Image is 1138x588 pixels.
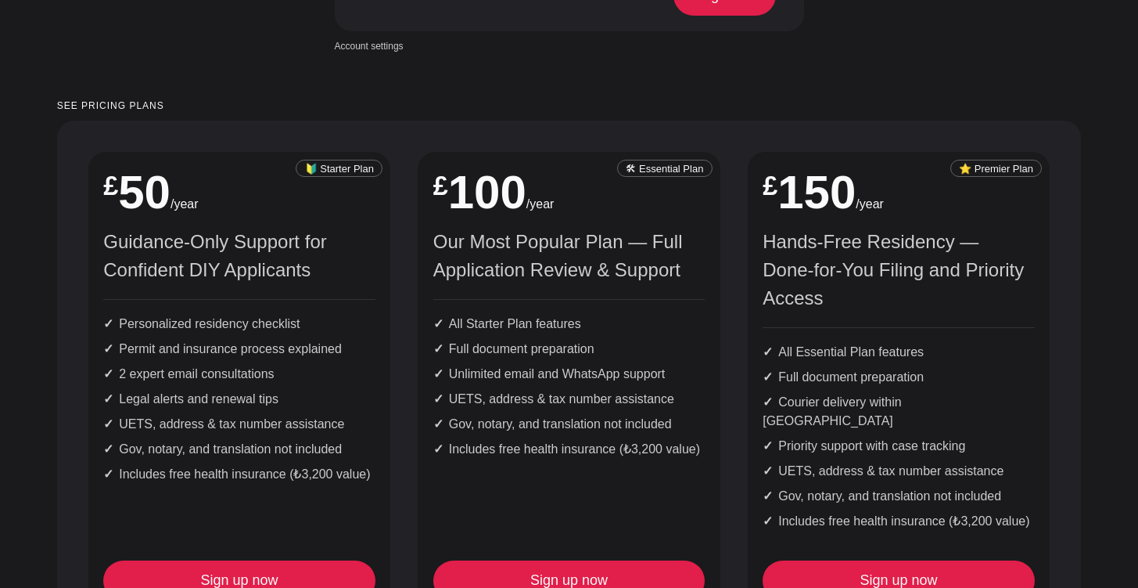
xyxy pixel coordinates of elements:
p: Our Most Popular Plan — Full Application Review & Support [433,228,705,284]
span: /year [526,197,555,211]
li: Unlimited email and WhatsApp support [433,365,705,384]
li: UETS, address & tax number assistance [433,390,705,409]
li: All Essential Plan features [763,343,1035,362]
span: /year [171,197,199,211]
li: Personalized residency checklist [103,315,375,334]
li: Gov, notary, and translation not included [433,415,705,434]
a: Account settings [335,39,404,53]
li: UETS, address & tax number assistance [763,462,1035,481]
span: /year [856,197,884,211]
li: Includes free health insurance (₺3,200 value) [103,465,375,484]
small: ⭐ Premier Plan [950,160,1043,178]
h2: 50 [103,169,375,216]
h2: 100 [433,169,705,216]
li: 2 expert email consultations [103,365,375,384]
p: Guidance-Only Support for Confident DIY Applicants [103,228,375,284]
h2: 150 [763,169,1035,216]
sup: £ [433,171,448,200]
sup: £ [103,171,118,200]
li: UETS, address & tax number assistance [103,415,375,434]
li: Full document preparation [763,368,1035,387]
li: Permit and insurance process explained [103,340,375,359]
small: 🔰 Starter Plan [296,160,382,178]
li: Courier delivery within [GEOGRAPHIC_DATA] [763,393,1035,431]
small: 🛠 Essential Plan [617,160,713,178]
li: Full document preparation [433,340,705,359]
li: Priority support with case tracking [763,437,1035,456]
li: Gov, notary, and translation not included [103,440,375,459]
small: See pricing plans [57,101,1082,111]
li: All Starter Plan features [433,315,705,334]
p: Hands-Free Residency — Done-for-You Filing and Priority Access [763,228,1035,312]
li: Includes free health insurance (₺3,200 value) [433,440,705,459]
li: Legal alerts and renewal tips [103,390,375,409]
li: Gov, notary, and translation not included [763,487,1035,506]
li: Includes free health insurance (₺3,200 value) [763,512,1035,531]
sup: £ [763,171,777,200]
